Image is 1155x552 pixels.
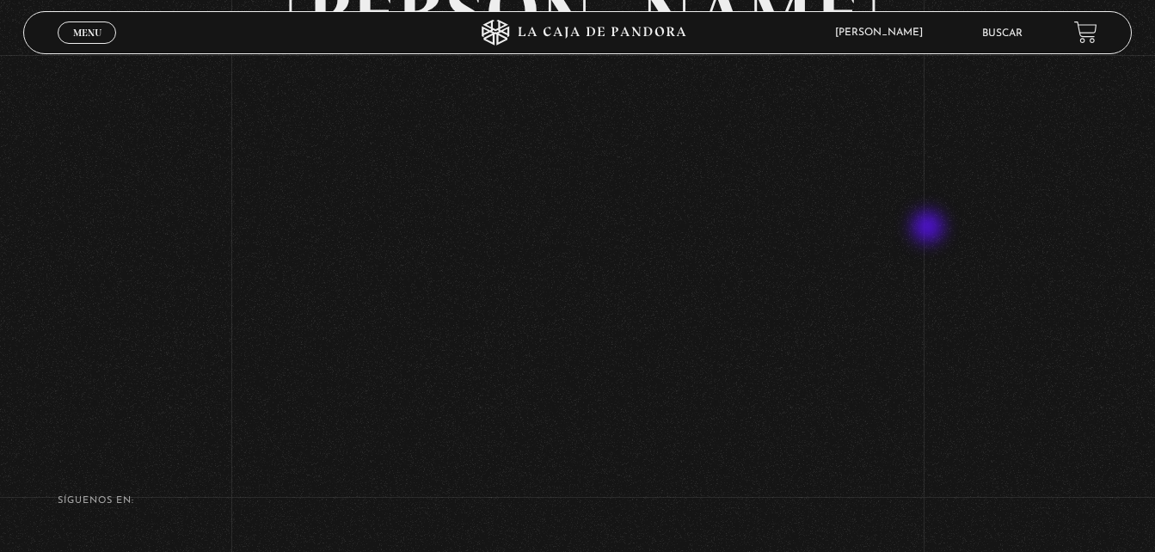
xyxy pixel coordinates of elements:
span: Menu [73,28,101,38]
h4: SÍguenos en: [58,496,1097,506]
iframe: Dailymotion video player – MARIA GABRIELA PROGRAMA [289,77,865,402]
span: [PERSON_NAME] [826,28,940,38]
a: Buscar [982,28,1023,39]
span: Cerrar [67,42,108,54]
a: View your shopping cart [1074,21,1097,44]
